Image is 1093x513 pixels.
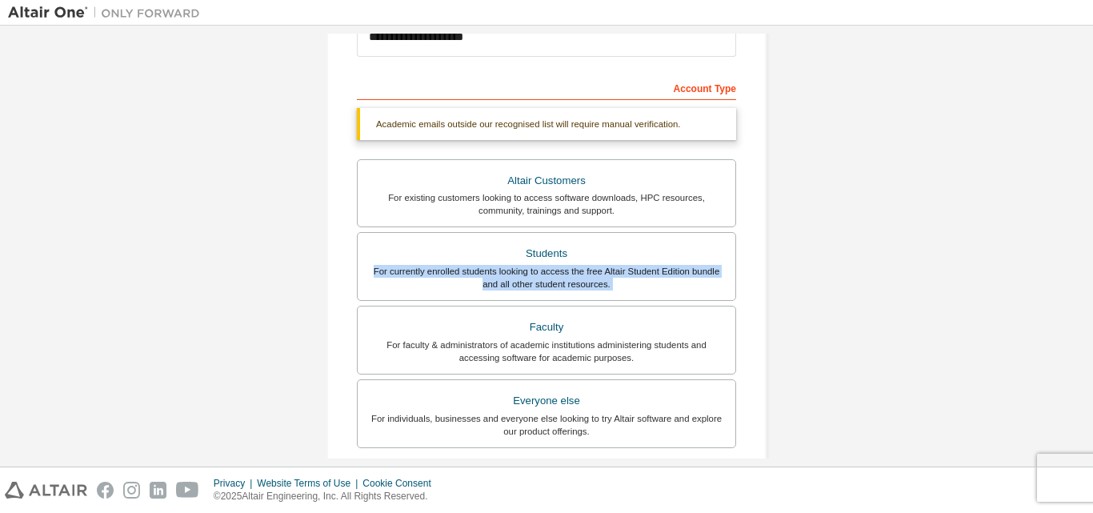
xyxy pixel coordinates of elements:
[367,412,726,438] div: For individuals, businesses and everyone else looking to try Altair software and explore our prod...
[367,339,726,364] div: For faculty & administrators of academic institutions administering students and accessing softwa...
[362,477,440,490] div: Cookie Consent
[367,316,726,339] div: Faculty
[8,5,208,21] img: Altair One
[214,477,257,490] div: Privacy
[357,74,736,100] div: Account Type
[367,191,726,217] div: For existing customers looking to access software downloads, HPC resources, community, trainings ...
[367,390,726,412] div: Everyone else
[150,482,166,499] img: linkedin.svg
[367,242,726,265] div: Students
[357,108,736,140] div: Academic emails outside our recognised list will require manual verification.
[97,482,114,499] img: facebook.svg
[123,482,140,499] img: instagram.svg
[257,477,362,490] div: Website Terms of Use
[176,482,199,499] img: youtube.svg
[5,482,87,499] img: altair_logo.svg
[367,265,726,291] div: For currently enrolled students looking to access the free Altair Student Edition bundle and all ...
[367,170,726,192] div: Altair Customers
[214,490,441,503] p: © 2025 Altair Engineering, Inc. All Rights Reserved.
